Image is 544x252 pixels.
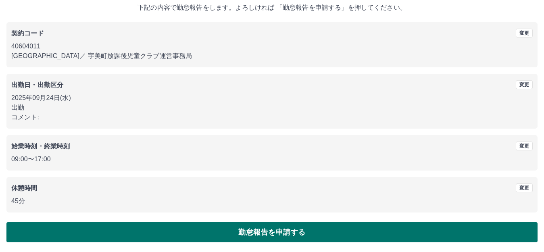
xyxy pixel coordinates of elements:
p: [GEOGRAPHIC_DATA] ／ 宇美町放課後児童クラブ運営事務局 [11,51,533,61]
p: 45分 [11,196,533,206]
p: 09:00 〜 17:00 [11,154,533,164]
button: 勤怠報告を申請する [6,222,538,242]
p: 40604011 [11,42,533,51]
b: 休憩時間 [11,185,38,192]
button: 変更 [516,183,533,192]
b: 出勤日・出勤区分 [11,81,63,88]
p: 下記の内容で勤怠報告をします。よろしければ 「勤怠報告を申請する」を押してください。 [6,3,538,12]
p: 出勤 [11,103,533,112]
p: 2025年09月24日(水) [11,93,533,103]
b: 契約コード [11,30,44,37]
p: コメント: [11,112,533,122]
button: 変更 [516,80,533,89]
button: 変更 [516,142,533,150]
b: 始業時刻・終業時刻 [11,143,70,150]
button: 変更 [516,29,533,37]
